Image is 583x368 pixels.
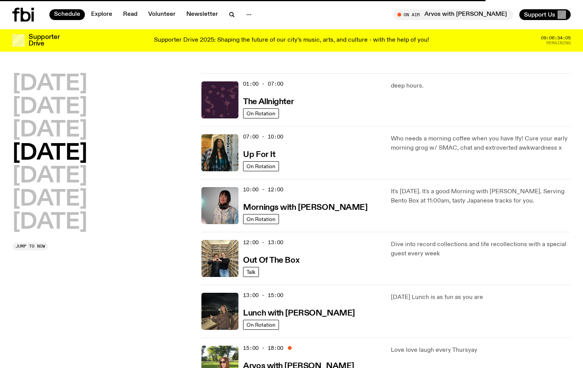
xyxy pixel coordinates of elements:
[201,187,238,224] img: Kana Frazer is smiling at the camera with her head tilted slightly to her left. She wears big bla...
[12,96,87,118] button: [DATE]
[12,143,87,164] button: [DATE]
[243,309,355,317] h3: Lunch with [PERSON_NAME]
[243,96,294,106] a: The Allnighter
[15,244,45,248] span: Jump to now
[247,269,255,275] span: Talk
[243,257,299,265] h3: Out Of The Box
[391,81,571,91] p: deep hours.
[391,240,571,258] p: Dive into record collections and life recollections with a special guest every week
[12,189,87,210] button: [DATE]
[243,204,367,212] h3: Mornings with [PERSON_NAME]
[243,98,294,106] h3: The Allnighter
[394,9,513,20] button: On AirArvos with [PERSON_NAME]
[247,216,275,222] span: On Rotation
[12,212,87,233] button: [DATE]
[541,36,571,40] span: 09:06:34:05
[12,243,48,250] button: Jump to now
[243,186,283,193] span: 10:00 - 12:00
[243,308,355,317] a: Lunch with [PERSON_NAME]
[243,133,283,140] span: 07:00 - 10:00
[12,165,87,187] button: [DATE]
[243,320,279,330] a: On Rotation
[391,293,571,302] p: [DATE] Lunch is as fun as you are
[29,34,59,47] h3: Supporter Drive
[12,120,87,141] button: [DATE]
[144,9,180,20] a: Volunteer
[201,240,238,277] img: Matt and Kate stand in the music library and make a heart shape with one hand each.
[247,322,275,327] span: On Rotation
[247,163,275,169] span: On Rotation
[154,37,429,44] p: Supporter Drive 2025: Shaping the future of our city’s music, arts, and culture - with the help o...
[201,134,238,171] img: Ify - a Brown Skin girl with black braided twists, looking up to the side with her tongue stickin...
[243,344,283,352] span: 15:00 - 18:00
[243,80,283,88] span: 01:00 - 07:00
[391,134,571,153] p: Who needs a morning coffee when you have Ify! Cure your early morning grog w/ SMAC, chat and extr...
[243,151,275,159] h3: Up For It
[391,346,571,355] p: Love love laugh every Thursyay
[243,149,275,159] a: Up For It
[243,292,283,299] span: 13:00 - 15:00
[86,9,117,20] a: Explore
[546,41,571,45] span: Remaining
[243,202,367,212] a: Mornings with [PERSON_NAME]
[243,239,283,246] span: 12:00 - 13:00
[243,214,279,224] a: On Rotation
[243,255,299,265] a: Out Of The Box
[49,9,85,20] a: Schedule
[201,293,238,330] img: Izzy Page stands above looking down at Opera Bar. She poses in front of the Harbour Bridge in the...
[243,267,259,277] a: Talk
[519,9,571,20] button: Support Us
[247,110,275,116] span: On Rotation
[391,187,571,206] p: It's [DATE]. It's a good Morning with [PERSON_NAME]. Serving Bento Box at 11:00am, tasty Japanese...
[12,73,87,95] button: [DATE]
[182,9,223,20] a: Newsletter
[243,161,279,171] a: On Rotation
[524,11,555,18] span: Support Us
[118,9,142,20] a: Read
[243,108,279,118] a: On Rotation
